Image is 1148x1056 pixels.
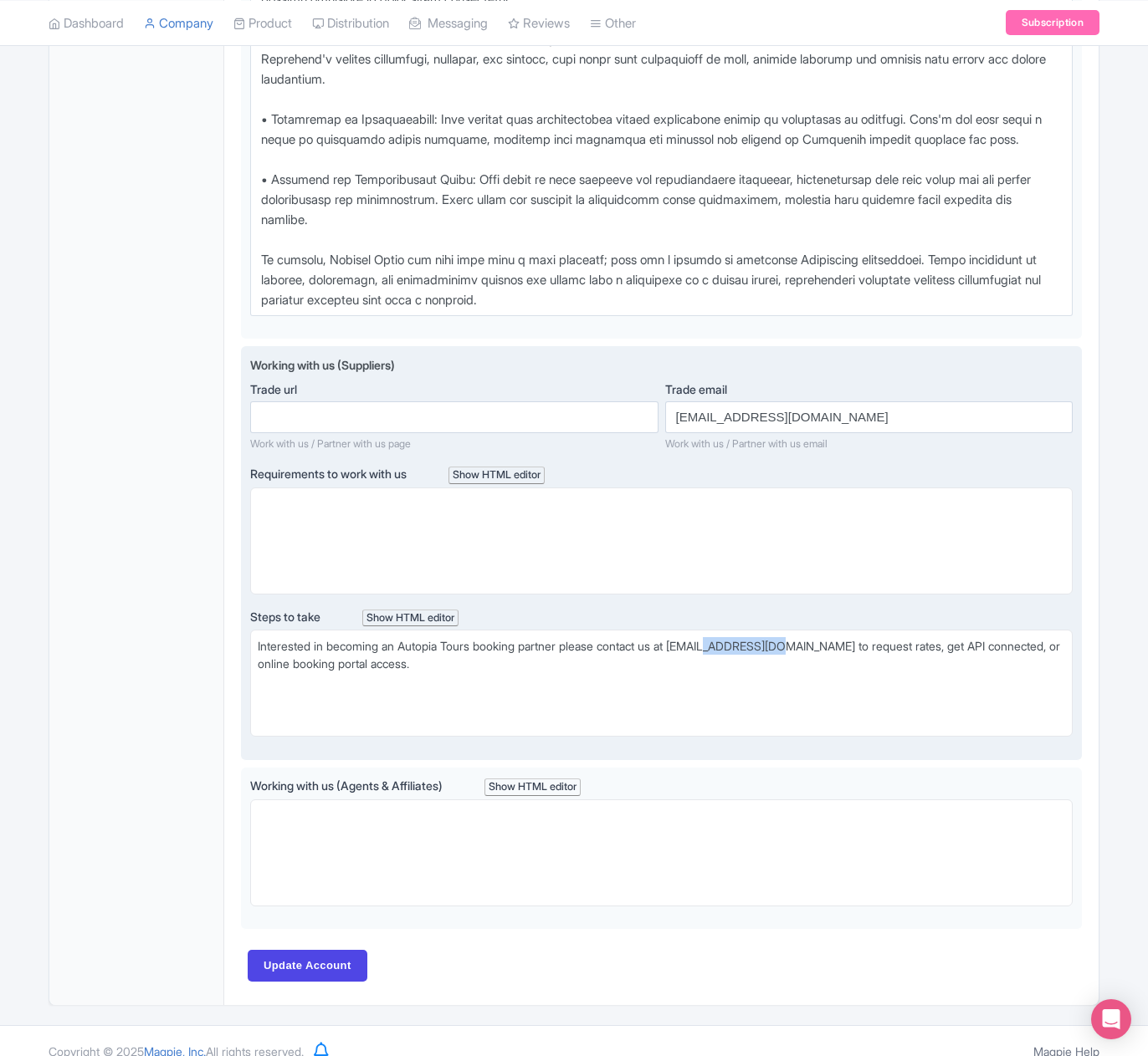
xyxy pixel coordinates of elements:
a: Subscription [1006,10,1099,35]
span: Trade email [665,382,727,396]
div: Show HTML editor [484,778,581,796]
input: Update Account [248,950,367,982]
span: Trade url [250,382,297,396]
div: Interested in becoming an Autopia Tours booking partner please contact us at [EMAIL_ADDRESS][DOMA... [258,637,1065,690]
small: Work with us / Partner with us email [665,436,1073,451]
div: Working with us (Suppliers) [250,356,1073,374]
div: Show HTML editor [362,610,459,627]
small: Work with us / Partner with us page [250,436,658,451]
div: Open Intercom Messenger [1091,999,1131,1039]
span: Requirements to work with us [250,467,407,481]
div: Show HTML editor [448,467,545,484]
span: Working with us (Agents & Affiliates) [250,778,443,793]
span: Steps to take [250,610,320,624]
